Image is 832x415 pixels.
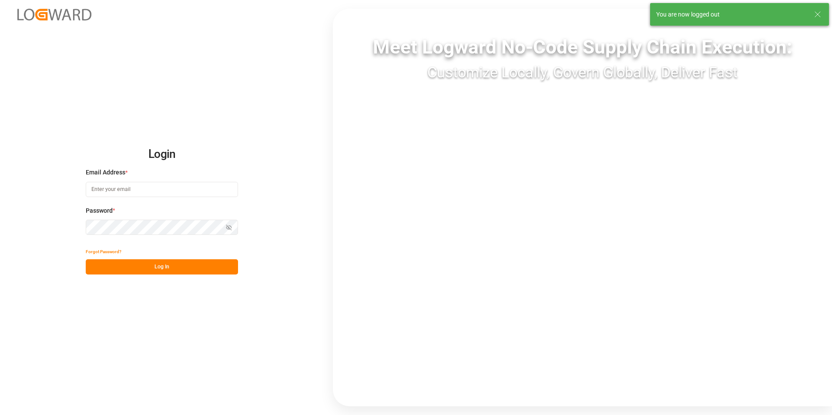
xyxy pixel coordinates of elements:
img: Logward_new_orange.png [17,9,91,20]
input: Enter your email [86,182,238,197]
h2: Login [86,141,238,168]
div: Customize Locally, Govern Globally, Deliver Fast [333,61,832,84]
span: Email Address [86,168,125,177]
div: You are now logged out [656,10,806,19]
div: Meet Logward No-Code Supply Chain Execution: [333,33,832,61]
button: Forgot Password? [86,244,121,259]
button: Log In [86,259,238,274]
span: Password [86,206,113,215]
